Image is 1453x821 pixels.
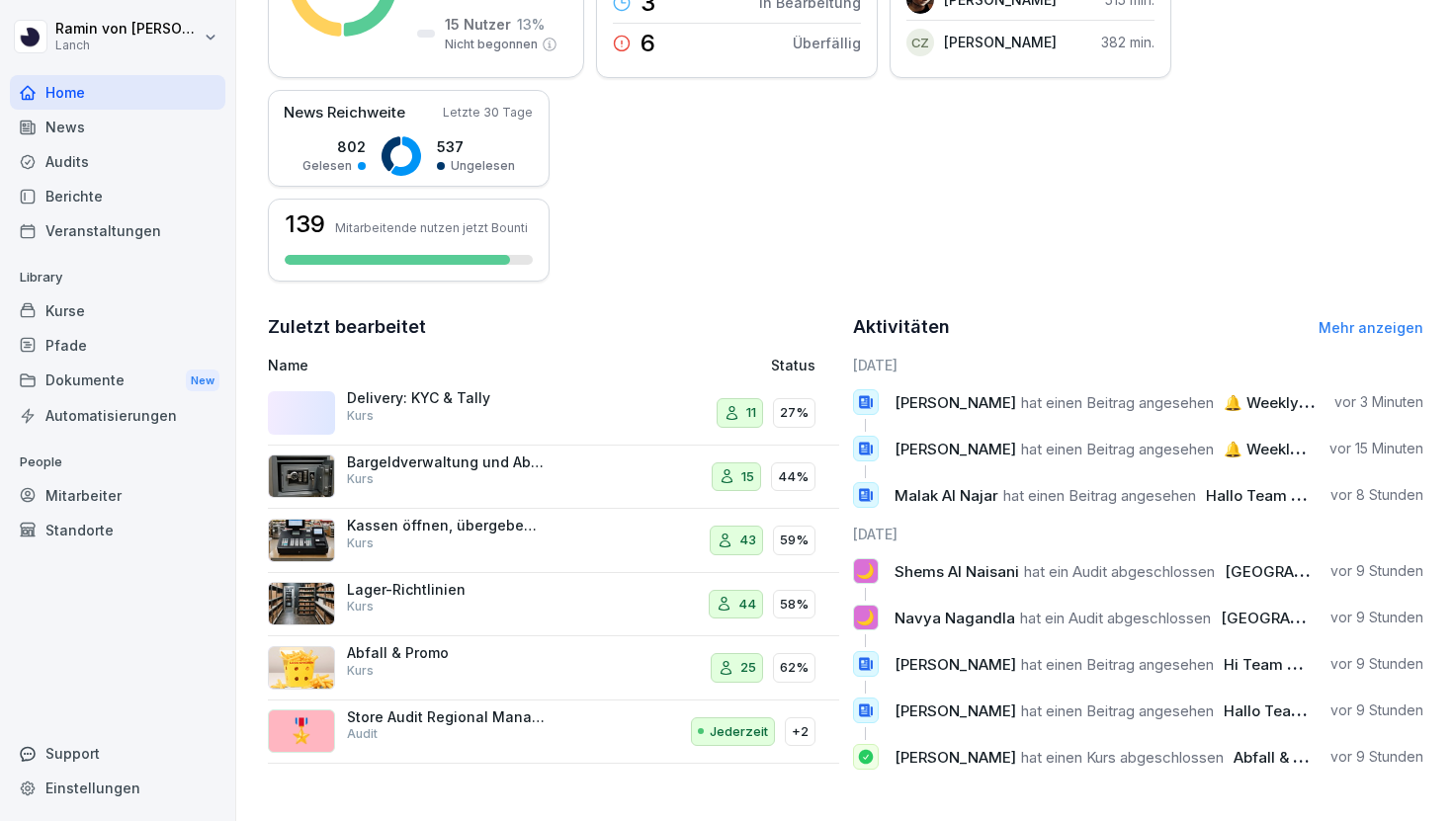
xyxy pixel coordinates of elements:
[895,655,1016,674] span: [PERSON_NAME]
[1234,748,1339,767] span: Abfall & Promo
[1329,439,1423,458] p: vor 15 Minuten
[10,144,225,179] a: Audits
[710,722,768,742] p: Jederzeit
[347,517,545,534] p: Kassen öffnen, übergeben & schließen
[10,363,225,399] a: DokumenteNew
[1330,485,1423,505] p: vor 8 Stunden
[287,713,316,749] p: 🎖️
[347,581,545,599] p: Lager-Richtlinien
[335,220,528,235] p: Mitarbeitende nutzen jetzt Bounti
[10,398,225,433] a: Automatisierungen
[10,771,225,805] a: Einstellungen
[792,722,809,742] p: +2
[10,179,225,213] a: Berichte
[895,440,1016,458] span: [PERSON_NAME]
[268,381,839,446] a: Delivery: KYC & TallyKurs1127%
[853,355,1424,375] h6: [DATE]
[55,39,200,52] p: Lanch
[451,157,515,175] p: Ungelesen
[1330,654,1423,674] p: vor 9 Stunden
[55,21,200,38] p: Ramin von [PERSON_NAME]
[1330,700,1423,720] p: vor 9 Stunden
[347,662,374,680] p: Kurs
[778,467,809,487] p: 44%
[739,531,756,550] p: 43
[1021,748,1224,767] span: hat einen Kurs abgeschlossen
[302,136,366,157] p: 802
[1020,609,1211,627] span: hat ein Audit abgeschlossen
[895,748,1016,767] span: [PERSON_NAME]
[268,519,335,562] img: h81973bi7xjfk70fncdre0go.png
[10,363,225,399] div: Dokumente
[1225,562,1439,581] span: [GEOGRAPHIC_DATA]: Closing
[1003,486,1196,505] span: hat einen Beitrag angesehen
[285,212,325,236] h3: 139
[347,644,545,662] p: Abfall & Promo
[895,701,1016,720] span: [PERSON_NAME]
[10,736,225,771] div: Support
[1330,608,1423,627] p: vor 9 Stunden
[741,467,754,487] p: 15
[10,328,225,363] a: Pfade
[1021,440,1214,458] span: hat einen Beitrag angesehen
[10,513,225,547] a: Standorte
[895,393,1016,412] span: [PERSON_NAME]
[1319,319,1423,336] a: Mehr anzeigen
[641,32,655,55] p: 6
[347,470,374,488] p: Kurs
[1021,655,1214,674] span: hat einen Beitrag angesehen
[347,708,545,726] p: Store Audit Regional Management [GEOGRAPHIC_DATA]
[10,262,225,293] p: Library
[302,157,352,175] p: Gelesen
[284,102,405,124] p: News Reichweite
[10,75,225,110] a: Home
[944,32,1057,52] p: [PERSON_NAME]
[186,369,219,392] div: New
[10,447,225,478] p: People
[780,658,809,678] p: 62%
[853,313,950,341] h2: Aktivitäten
[268,509,839,573] a: Kassen öffnen, übergeben & schließenKurs4359%
[771,355,815,375] p: Status
[740,658,756,678] p: 25
[347,534,374,552] p: Kurs
[793,33,861,53] p: Überfällig
[268,454,335,498] img: th9trzu144u9p3red8ow6id8.png
[856,604,875,631] p: 🌙
[445,14,511,35] p: 15 Nutzer
[268,582,335,625] img: g9g0z14z6r0gwnvoxvhir8sm.png
[10,478,225,513] div: Mitarbeiter
[268,573,839,637] a: Lager-RichtlinienKurs4458%
[10,213,225,248] div: Veranstaltungen
[780,403,809,423] p: 27%
[1330,561,1423,581] p: vor 9 Stunden
[1334,392,1423,412] p: vor 3 Minuten
[856,557,875,585] p: 🌙
[268,636,839,700] a: Abfall & PromoKurs2562%
[1021,701,1214,720] span: hat einen Beitrag angesehen
[1021,393,1214,412] span: hat einen Beitrag angesehen
[437,136,515,157] p: 537
[347,389,545,407] p: Delivery: KYC & Tally
[746,403,756,423] p: 11
[10,110,225,144] a: News
[780,595,809,615] p: 58%
[1024,562,1215,581] span: hat ein Audit abgeschlossen
[1101,32,1154,52] p: 382 min.
[517,14,545,35] p: 13 %
[738,595,756,615] p: 44
[347,407,374,425] p: Kurs
[268,446,839,510] a: Bargeldverwaltung und AbholungKurs1544%
[853,524,1424,544] h6: [DATE]
[347,453,545,471] p: Bargeldverwaltung und Abholung
[10,293,225,328] a: Kurse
